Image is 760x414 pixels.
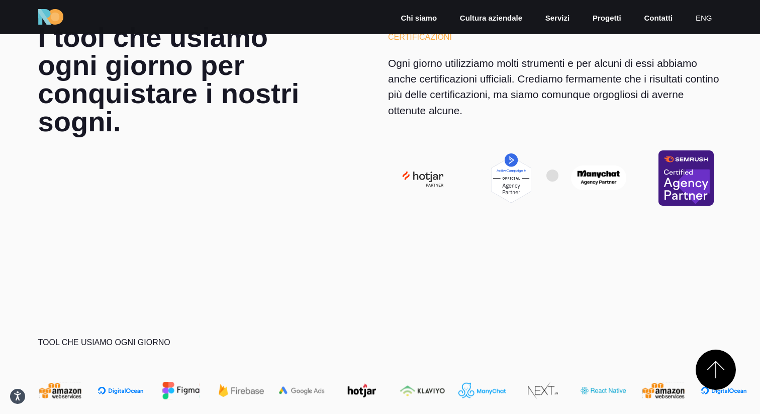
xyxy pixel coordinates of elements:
img: Client [451,380,511,401]
img: Client [572,380,632,401]
img: Client [149,380,210,401]
img: Client [632,380,692,401]
img: Client [391,380,451,401]
img: ActiveCampaing Italian Agency [476,150,547,206]
a: eng [695,13,713,24]
img: Hotjar Italian Agency [388,163,459,193]
h6: Certificazioni [388,31,722,43]
img: ManyChat Italian Agency [563,165,634,190]
img: Client [330,380,391,401]
img: Client [692,380,752,401]
a: Contatti [643,13,674,24]
a: Servizi [544,13,571,24]
h2: I tool che usiamo ogni giorno per conquistare i nostri sogni. [38,23,314,136]
h6: Tool che usiamo ogni giorno [38,337,372,349]
a: Cultura aziendale [459,13,523,24]
img: SemRush Italian Agency [650,150,722,206]
img: Client [270,380,330,401]
img: Ride On Agency Logo [38,9,63,25]
img: Client [511,380,572,401]
img: Client [210,380,270,401]
a: Progetti [592,13,622,24]
p: Ogni giorno utilizziamo molti strumenti e per alcuni di essi abbiamo anche certificazioni ufficia... [388,55,722,118]
img: Client [29,380,89,401]
img: Client [89,380,149,401]
a: Chi siamo [400,13,438,24]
